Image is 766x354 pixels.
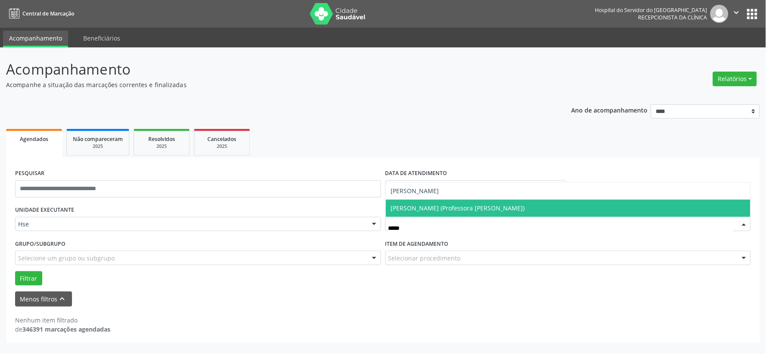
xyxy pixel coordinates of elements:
span: Selecione um grupo ou subgrupo [18,254,115,263]
i: keyboard_arrow_up [58,294,67,304]
button: Menos filtroskeyboard_arrow_up [15,291,72,307]
span: Agendados [20,135,48,143]
label: Grupo/Subgrupo [15,237,66,251]
div: Hospital do Servidor do [GEOGRAPHIC_DATA] [595,6,707,14]
p: Ano de acompanhamento [572,104,648,115]
a: Acompanhamento [3,31,68,47]
button: apps [745,6,760,22]
button: Filtrar [15,271,42,286]
a: Beneficiários [77,31,126,46]
label: DATA DE ATENDIMENTO [385,167,447,180]
span: Central de Marcação [22,10,74,17]
span: [PERSON_NAME] (Professora [PERSON_NAME]) [391,204,525,212]
label: UNIDADE EXECUTANTE [15,204,74,217]
span: Resolvidos [148,135,175,143]
a: Central de Marcação [6,6,74,21]
button: Relatórios [713,72,757,86]
span: Recepcionista da clínica [638,14,707,21]
p: Acompanhe a situação das marcações correntes e finalizadas [6,80,534,89]
img: img [710,5,728,23]
i:  [732,8,741,17]
p: Acompanhamento [6,59,534,80]
div: Nenhum item filtrado [15,316,110,325]
span: [PERSON_NAME] [391,187,439,195]
span: Hse [18,220,363,229]
label: Item de agendamento [385,237,449,251]
strong: 346391 marcações agendadas [22,325,110,333]
label: PESQUISAR [15,167,44,180]
div: 2025 [200,143,244,150]
span: Cancelados [208,135,237,143]
button:  [728,5,745,23]
div: 2025 [73,143,123,150]
span: Selecionar procedimento [388,254,461,263]
div: de [15,325,110,334]
div: 2025 [140,143,183,150]
span: Não compareceram [73,135,123,143]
